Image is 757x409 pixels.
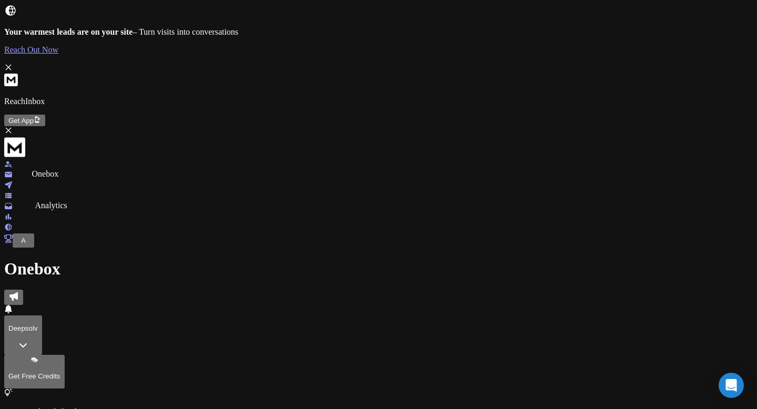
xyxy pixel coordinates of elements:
div: Open Intercom Messenger [719,373,744,398]
p: – Turn visits into conversations [4,27,753,37]
a: Reach Out Now [4,45,753,55]
div: Analytics [35,201,67,210]
button: A [17,235,30,246]
button: A [13,233,34,248]
img: logo [4,137,25,158]
h1: Onebox [4,259,753,279]
button: Get Free Credits [4,355,65,388]
p: Deepsolv [8,324,38,332]
span: A [21,237,26,244]
p: ReachInbox [4,97,753,106]
button: Get App [4,115,45,126]
p: Get Free Credits [8,372,60,380]
strong: Your warmest leads are on your site [4,27,132,36]
div: Onebox [32,169,59,179]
